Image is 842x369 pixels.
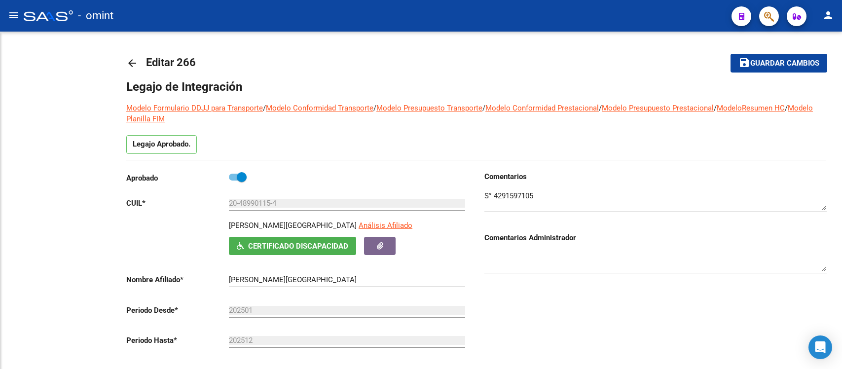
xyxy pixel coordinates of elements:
[376,104,482,112] a: Modelo Presupuesto Transporte
[126,79,826,95] h1: Legajo de Integración
[602,104,714,112] a: Modelo Presupuesto Prestacional
[738,57,750,69] mat-icon: save
[126,104,263,112] a: Modelo Formulario DDJJ para Transporte
[750,59,819,68] span: Guardar cambios
[146,56,196,69] span: Editar 266
[126,335,229,346] p: Periodo Hasta
[126,274,229,285] p: Nombre Afiliado
[248,242,348,251] span: Certificado Discapacidad
[8,9,20,21] mat-icon: menu
[808,335,832,359] div: Open Intercom Messenger
[822,9,834,21] mat-icon: person
[485,104,599,112] a: Modelo Conformidad Prestacional
[126,135,197,154] p: Legajo Aprobado.
[126,57,138,69] mat-icon: arrow_back
[359,221,412,230] span: Análisis Afiliado
[126,305,229,316] p: Periodo Desde
[126,173,229,184] p: Aprobado
[484,171,827,182] h3: Comentarios
[717,104,785,112] a: ModeloResumen HC
[266,104,373,112] a: Modelo Conformidad Transporte
[731,54,827,72] button: Guardar cambios
[229,220,357,231] p: [PERSON_NAME][GEOGRAPHIC_DATA]
[484,232,827,243] h3: Comentarios Administrador
[78,5,113,27] span: - omint
[229,237,356,255] button: Certificado Discapacidad
[126,198,229,209] p: CUIL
